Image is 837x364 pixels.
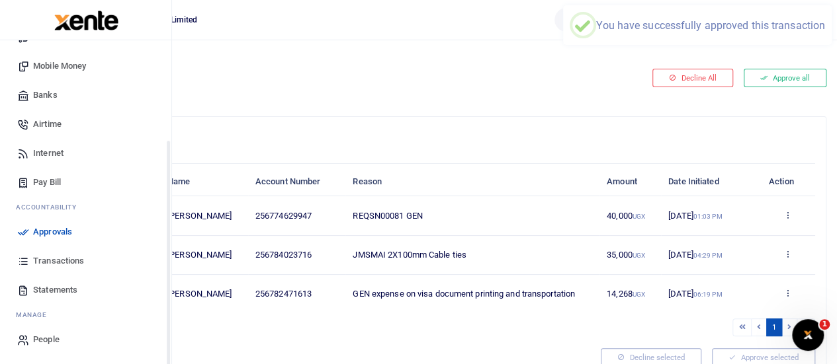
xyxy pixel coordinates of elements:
td: [DATE] [661,236,760,275]
li: Ac [11,197,161,217]
small: UGX [633,252,645,259]
th: Name: activate to sort column ascending [160,168,248,196]
th: Date Initiated: activate to sort column ascending [661,168,760,196]
a: 1 [766,318,782,336]
iframe: Intercom live chat [792,319,824,351]
span: Banks [33,89,58,102]
td: [DATE] [661,275,760,313]
td: 14,268 [599,275,661,313]
a: Back to categories [47,77,564,99]
span: Pay Bill [33,176,61,189]
span: countability [26,202,76,212]
button: Decline All [652,69,733,87]
td: 35,000 [599,236,661,275]
th: Reason: activate to sort column ascending [345,168,599,196]
td: 256782471613 [248,275,346,313]
span: Transactions [33,254,84,268]
small: 04:29 PM [693,252,723,259]
span: Mobile Money [33,59,86,73]
td: 256784023716 [248,236,346,275]
td: 40,000 [599,196,661,235]
span: Approvals [33,225,72,238]
span: Internet [33,147,64,160]
td: REQSN00081 GEN [345,196,599,235]
h4: Mobile Money [62,127,815,142]
td: [DATE] [661,196,760,235]
small: UGX [633,213,645,220]
li: Wallet ballance [549,8,629,32]
th: Account Number: activate to sort column ascending [248,168,346,196]
small: UGX [633,291,645,298]
td: JMSMAI 2X100mm Cable ties [345,236,599,275]
li: M [11,305,161,325]
th: Amount: activate to sort column ascending [599,168,661,196]
div: You have successfully approved this transaction [596,19,825,32]
div: Showing 1 to 3 of 3 entries [62,317,433,338]
th: Action: activate to sort column ascending [760,168,815,196]
td: 256774629947 [248,196,346,235]
img: logo-large [54,11,118,30]
span: People [33,333,60,346]
td: GEN expense on visa document printing and transportation [345,275,599,313]
h4: Pending your approval [50,57,564,71]
span: Airtime [33,118,62,131]
span: Statements [33,283,77,297]
td: [PERSON_NAME] [160,275,248,313]
small: 06:19 PM [693,291,723,298]
small: 01:03 PM [693,213,723,220]
span: anage [22,310,47,320]
button: Approve all [744,69,826,87]
td: [PERSON_NAME] [160,236,248,275]
td: [PERSON_NAME] [160,196,248,235]
span: 1 [819,319,830,330]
